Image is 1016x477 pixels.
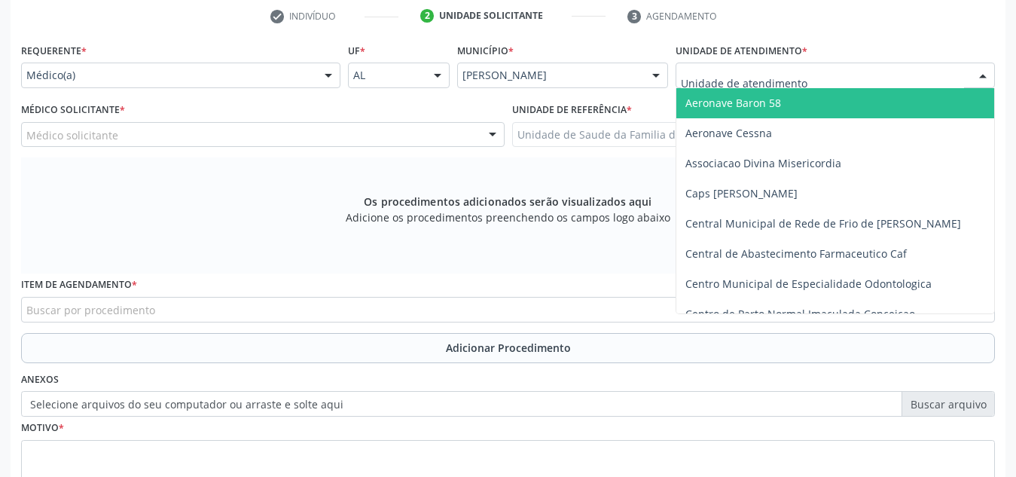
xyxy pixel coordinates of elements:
span: Os procedimentos adicionados serão visualizados aqui [364,194,651,209]
div: Unidade solicitante [439,9,543,23]
span: Médico(a) [26,68,310,83]
span: AL [353,68,419,83]
span: Aeronave Cessna [685,126,772,140]
label: Unidade de atendimento [676,39,807,63]
label: Requerente [21,39,87,63]
label: Município [457,39,514,63]
span: Adicione os procedimentos preenchendo os campos logo abaixo [346,209,670,225]
label: Médico Solicitante [21,99,125,122]
span: Associacao Divina Misericordia [685,156,841,170]
span: Central Municipal de Rede de Frio de [PERSON_NAME] [685,216,961,231]
span: Central de Abastecimento Farmaceutico Caf [685,246,907,261]
label: Unidade de referência [512,99,632,122]
span: Médico solicitante [26,127,118,143]
span: [PERSON_NAME] [462,68,637,83]
span: Aeronave Baron 58 [685,96,781,110]
label: UF [348,39,365,63]
div: 2 [420,9,434,23]
button: Adicionar Procedimento [21,333,995,363]
span: Centro Municipal de Especialidade Odontologica [685,277,932,291]
span: Caps [PERSON_NAME] [685,186,798,200]
label: Anexos [21,368,59,392]
span: Adicionar Procedimento [446,340,571,356]
span: Centro de Parto Normal Imaculada Conceicao [685,307,915,321]
input: Unidade de atendimento [681,68,964,98]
